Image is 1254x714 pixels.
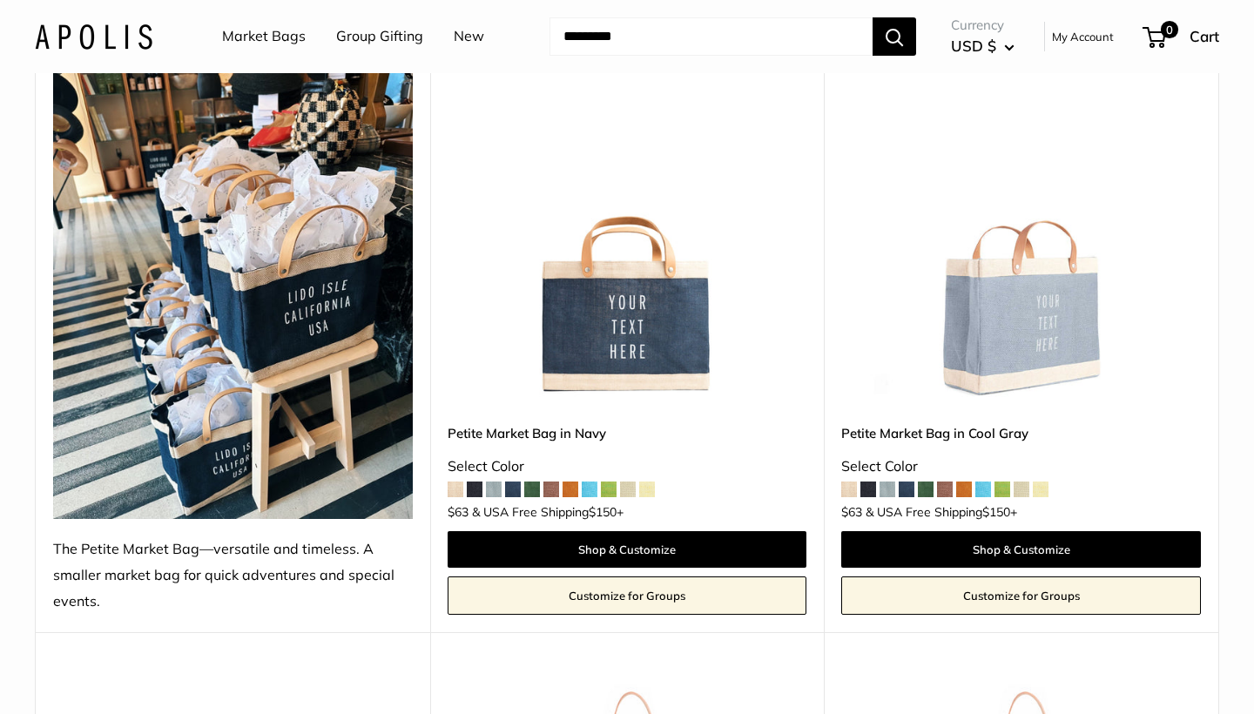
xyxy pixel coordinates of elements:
[454,24,484,50] a: New
[589,504,617,520] span: $150
[549,17,873,56] input: Search...
[951,37,996,55] span: USD $
[448,40,807,400] img: description_Make it yours with custom text.
[951,13,1015,37] span: Currency
[841,531,1201,568] a: Shop & Customize
[1161,21,1178,38] span: 0
[448,40,807,400] a: description_Make it yours with custom text.Petite Market Bag in Navy
[1052,26,1114,47] a: My Account
[472,506,624,518] span: & USA Free Shipping +
[35,24,152,49] img: Apolis
[448,504,469,520] span: $63
[53,536,413,615] div: The Petite Market Bag—versatile and timeless. A smaller market bag for quick adventures and speci...
[841,40,1201,400] img: Petite Market Bag in Cool Gray
[982,504,1010,520] span: $150
[1144,23,1219,51] a: 0 Cart
[448,423,807,443] a: Petite Market Bag in Navy
[336,24,423,50] a: Group Gifting
[222,24,306,50] a: Market Bags
[448,576,807,615] a: Customize for Groups
[866,506,1017,518] span: & USA Free Shipping +
[1190,27,1219,45] span: Cart
[841,40,1201,400] a: Petite Market Bag in Cool GrayPetite Market Bag in Cool Gray
[53,40,413,519] img: The Petite Market Bag—versatile and timeless. A smaller market bag for quick adventures and speci...
[448,531,807,568] a: Shop & Customize
[841,576,1201,615] a: Customize for Groups
[841,454,1201,480] div: Select Color
[841,423,1201,443] a: Petite Market Bag in Cool Gray
[873,17,916,56] button: Search
[448,454,807,480] div: Select Color
[841,504,862,520] span: $63
[951,32,1015,60] button: USD $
